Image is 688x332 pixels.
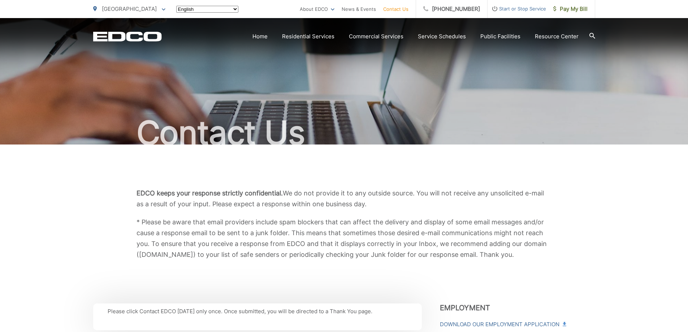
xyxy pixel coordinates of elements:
select: Select a language [176,6,238,13]
span: Pay My Bill [553,5,588,13]
a: EDCD logo. Return to the homepage. [93,31,162,42]
a: Commercial Services [349,32,403,41]
b: EDCO keeps your response strictly confidential. [137,189,283,197]
a: About EDCO [300,5,334,13]
h3: Employment [440,303,595,312]
p: * Please be aware that email providers include spam blockers that can affect the delivery and dis... [137,217,552,260]
a: News & Events [342,5,376,13]
a: Service Schedules [418,32,466,41]
p: We do not provide it to any outside source. You will not receive any unsolicited e-mail as a resu... [137,188,552,210]
a: Contact Us [383,5,408,13]
a: Home [252,32,268,41]
a: Resource Center [535,32,579,41]
h1: Contact Us [93,115,595,151]
p: Please click Contact EDCO [DATE] only once. Once submitted, you will be directed to a Thank You p... [108,307,407,316]
a: Public Facilities [480,32,520,41]
a: Residential Services [282,32,334,41]
a: Download Our Employment Application [440,320,566,329]
span: [GEOGRAPHIC_DATA] [102,5,157,12]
